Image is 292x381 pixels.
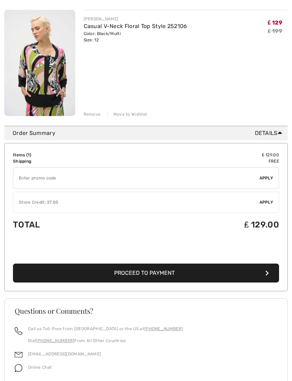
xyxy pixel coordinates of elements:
[84,16,187,22] div: [PERSON_NAME]
[15,327,22,335] img: call
[259,199,273,206] span: Apply
[114,270,175,277] span: Proceed to Payment
[13,152,129,158] td: Items ( )
[129,152,279,158] td: ₤ 129.00
[84,23,187,30] a: Casual V-Neck Floral Top Style 252106
[36,339,74,343] a: [PHONE_NUMBER]
[268,28,282,35] s: ₤ 199
[13,264,279,283] button: Proceed to Payment
[28,326,183,332] p: Call us Toll-Free from [GEOGRAPHIC_DATA] or the US at
[28,338,183,344] p: Dial From All Other Countries
[144,327,183,332] a: [PHONE_NUMBER]
[268,20,282,26] span: ₤ 129
[28,365,52,370] span: Online Chat
[255,129,285,138] span: Details
[13,158,129,165] td: Shipping
[13,199,259,206] div: Store Credit: 27.05
[259,175,273,182] span: Apply
[107,111,147,118] div: Move to Wishlist
[13,242,279,261] iframe: PayPal
[129,213,279,237] td: ₤ 129.00
[129,158,279,165] td: Free
[13,213,129,237] td: Total
[4,10,75,116] img: Casual V-Neck Floral Top Style 252106
[84,31,187,43] div: Color: Black/Multi Size: 12
[13,168,259,189] input: Promo code
[28,153,30,158] span: 1
[13,129,285,138] div: Order Summary
[15,308,277,315] h3: Questions or Comments?
[15,365,22,372] img: chat
[84,111,101,118] div: Remove
[28,352,101,357] a: [EMAIL_ADDRESS][DOMAIN_NAME]
[15,351,22,359] img: email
